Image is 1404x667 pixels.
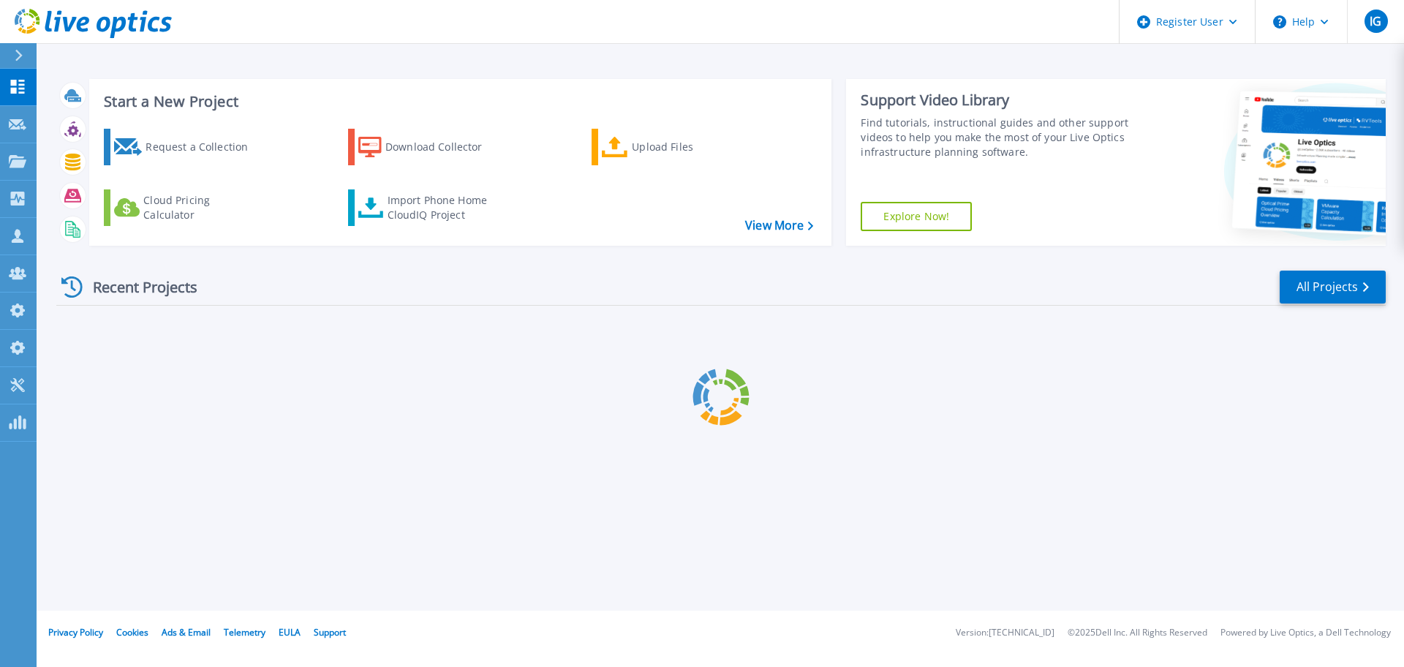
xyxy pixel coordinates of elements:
[1220,628,1391,638] li: Powered by Live Optics, a Dell Technology
[592,129,755,165] a: Upload Files
[314,626,346,638] a: Support
[861,116,1136,159] div: Find tutorials, instructional guides and other support videos to help you make the most of your L...
[385,132,502,162] div: Download Collector
[104,129,267,165] a: Request a Collection
[279,626,301,638] a: EULA
[956,628,1054,638] li: Version: [TECHNICAL_ID]
[348,129,511,165] a: Download Collector
[632,132,749,162] div: Upload Files
[56,269,217,305] div: Recent Projects
[1280,271,1386,304] a: All Projects
[745,219,813,233] a: View More
[146,132,263,162] div: Request a Collection
[116,626,148,638] a: Cookies
[48,626,103,638] a: Privacy Policy
[1068,628,1207,638] li: © 2025 Dell Inc. All Rights Reserved
[861,91,1136,110] div: Support Video Library
[861,202,972,231] a: Explore Now!
[388,193,502,222] div: Import Phone Home CloudIQ Project
[104,94,813,110] h3: Start a New Project
[1370,15,1381,27] span: IG
[104,189,267,226] a: Cloud Pricing Calculator
[224,626,265,638] a: Telemetry
[143,193,260,222] div: Cloud Pricing Calculator
[162,626,211,638] a: Ads & Email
